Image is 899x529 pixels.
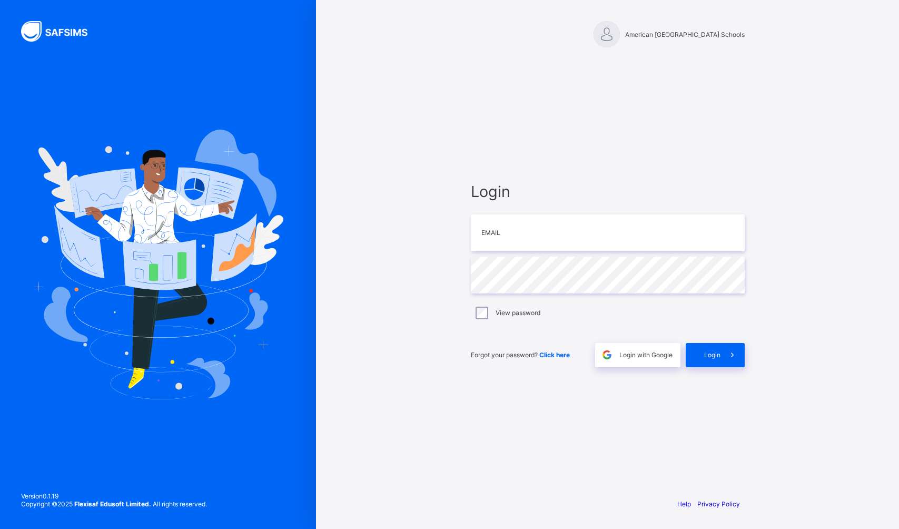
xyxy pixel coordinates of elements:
img: SAFSIMS Logo [21,21,100,42]
span: Forgot your password? [471,351,570,359]
span: Login with Google [619,351,673,359]
img: Hero Image [33,130,283,399]
span: Login [704,351,720,359]
strong: Flexisaf Edusoft Limited. [74,500,151,508]
span: American [GEOGRAPHIC_DATA] Schools [625,31,745,38]
a: Click here [539,351,570,359]
img: google.396cfc9801f0270233282035f929180a.svg [601,349,613,361]
span: Copyright © 2025 All rights reserved. [21,500,207,508]
a: Help [677,500,691,508]
span: Version 0.1.19 [21,492,207,500]
a: Privacy Policy [697,500,740,508]
label: View password [496,309,540,317]
span: Login [471,182,745,201]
